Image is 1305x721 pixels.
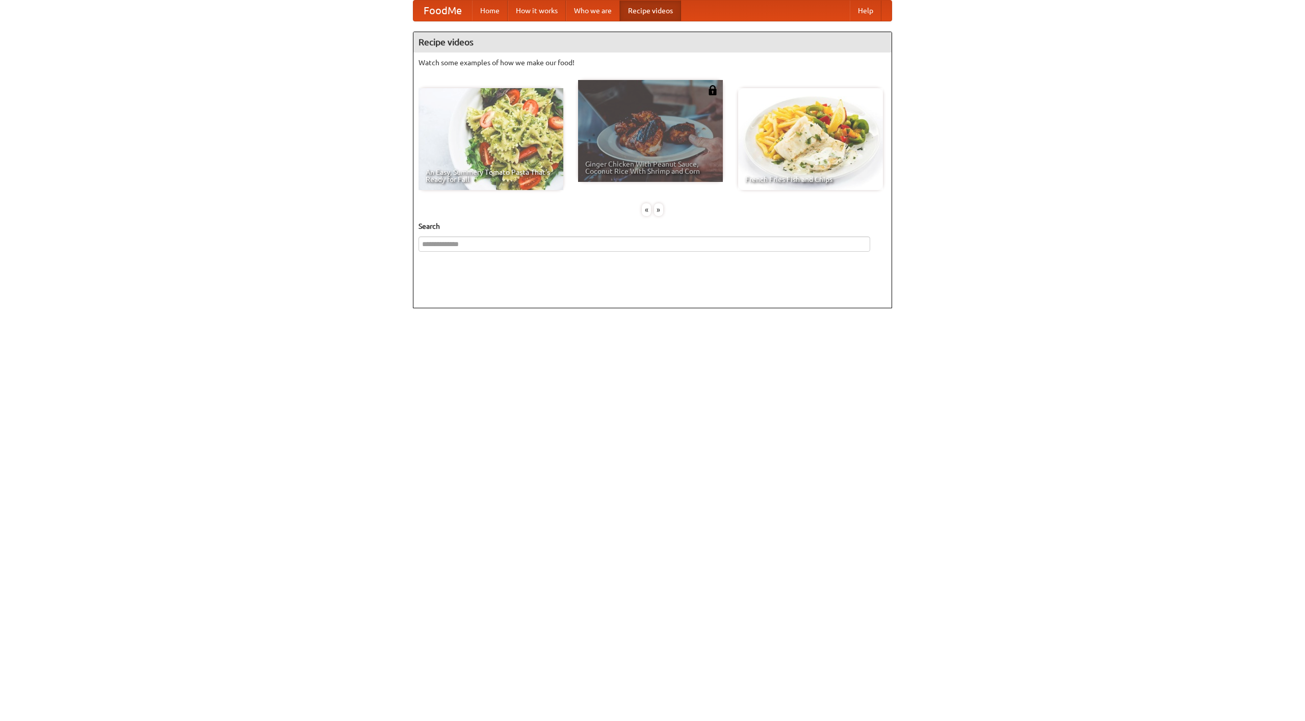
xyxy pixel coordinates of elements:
[508,1,566,21] a: How it works
[738,88,883,190] a: French Fries Fish and Chips
[850,1,881,21] a: Help
[620,1,681,21] a: Recipe videos
[472,1,508,21] a: Home
[413,1,472,21] a: FoodMe
[419,88,563,190] a: An Easy, Summery Tomato Pasta That's Ready for Fall
[419,221,886,231] h5: Search
[413,32,892,52] h4: Recipe videos
[708,85,718,95] img: 483408.png
[426,169,556,183] span: An Easy, Summery Tomato Pasta That's Ready for Fall
[654,203,663,216] div: »
[745,176,876,183] span: French Fries Fish and Chips
[642,203,651,216] div: «
[566,1,620,21] a: Who we are
[419,58,886,68] p: Watch some examples of how we make our food!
